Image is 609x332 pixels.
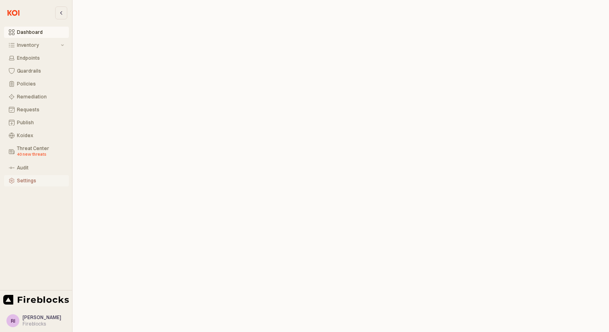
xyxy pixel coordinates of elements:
button: Remediation [4,91,69,102]
div: 40 new threats [17,151,64,158]
div: Publish [17,120,64,125]
button: Koidex [4,130,69,141]
div: Remediation [17,94,64,100]
div: Requests [17,107,64,113]
button: Policies [4,78,69,90]
button: Guardrails [4,65,69,77]
div: Guardrails [17,68,64,74]
div: RI [11,317,15,325]
button: Endpoints [4,52,69,64]
button: Publish [4,117,69,128]
button: Requests [4,104,69,115]
div: Settings [17,178,64,184]
button: Settings [4,175,69,186]
div: Koidex [17,133,64,138]
button: Inventory [4,40,69,51]
div: Inventory [17,42,59,48]
button: RI [6,314,19,327]
span: [PERSON_NAME] [23,314,61,320]
div: Policies [17,81,64,87]
button: Audit [4,162,69,173]
div: Fireblocks [23,321,61,327]
button: Threat Center [4,143,69,161]
div: Threat Center [17,146,64,158]
div: Endpoints [17,55,64,61]
button: Dashboard [4,27,69,38]
div: Dashboard [17,29,64,35]
div: Audit [17,165,64,171]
